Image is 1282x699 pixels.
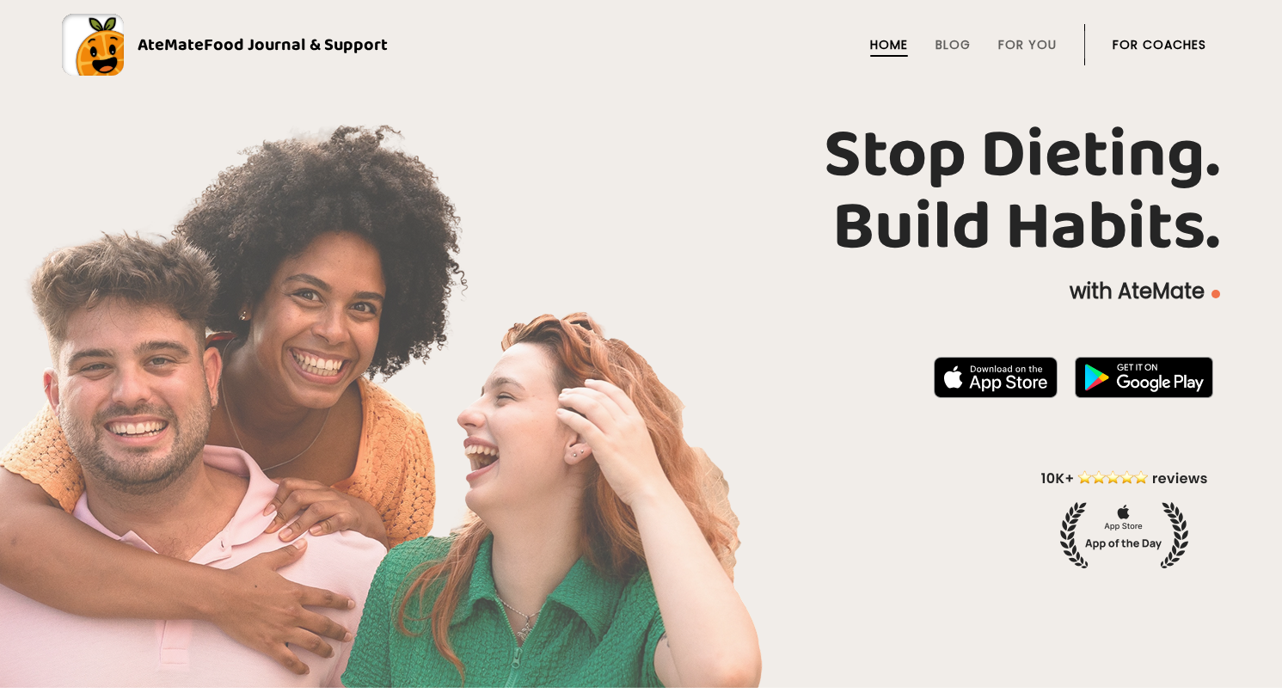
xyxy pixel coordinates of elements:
a: Blog [935,38,971,52]
a: AteMateFood Journal & Support [62,14,1220,76]
img: badge-download-apple.svg [934,357,1058,398]
a: For You [998,38,1057,52]
a: For Coaches [1113,38,1206,52]
img: home-hero-appoftheday.png [1028,468,1220,568]
h1: Stop Dieting. Build Habits. [62,120,1220,264]
img: badge-download-google.png [1075,357,1213,398]
div: AteMate [124,31,388,58]
span: Food Journal & Support [204,31,388,58]
p: with AteMate [62,278,1220,305]
a: Home [870,38,908,52]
